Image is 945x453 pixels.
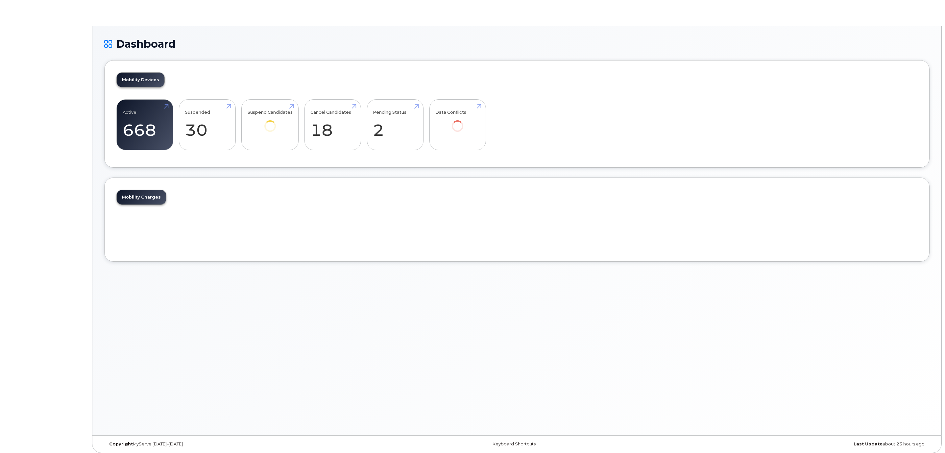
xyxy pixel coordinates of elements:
a: Cancel Candidates 18 [310,103,355,147]
a: Suspend Candidates [248,103,293,141]
div: MyServe [DATE]–[DATE] [104,441,379,447]
a: Suspended 30 [185,103,230,147]
strong: Last Update [854,441,883,446]
a: Keyboard Shortcuts [493,441,536,446]
a: Mobility Charges [117,190,166,204]
div: about 23 hours ago [654,441,930,447]
a: Mobility Devices [117,73,164,87]
h1: Dashboard [104,38,930,50]
strong: Copyright [109,441,133,446]
a: Active 668 [123,103,167,147]
a: Pending Status 2 [373,103,417,147]
a: Data Conflicts [435,103,480,141]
